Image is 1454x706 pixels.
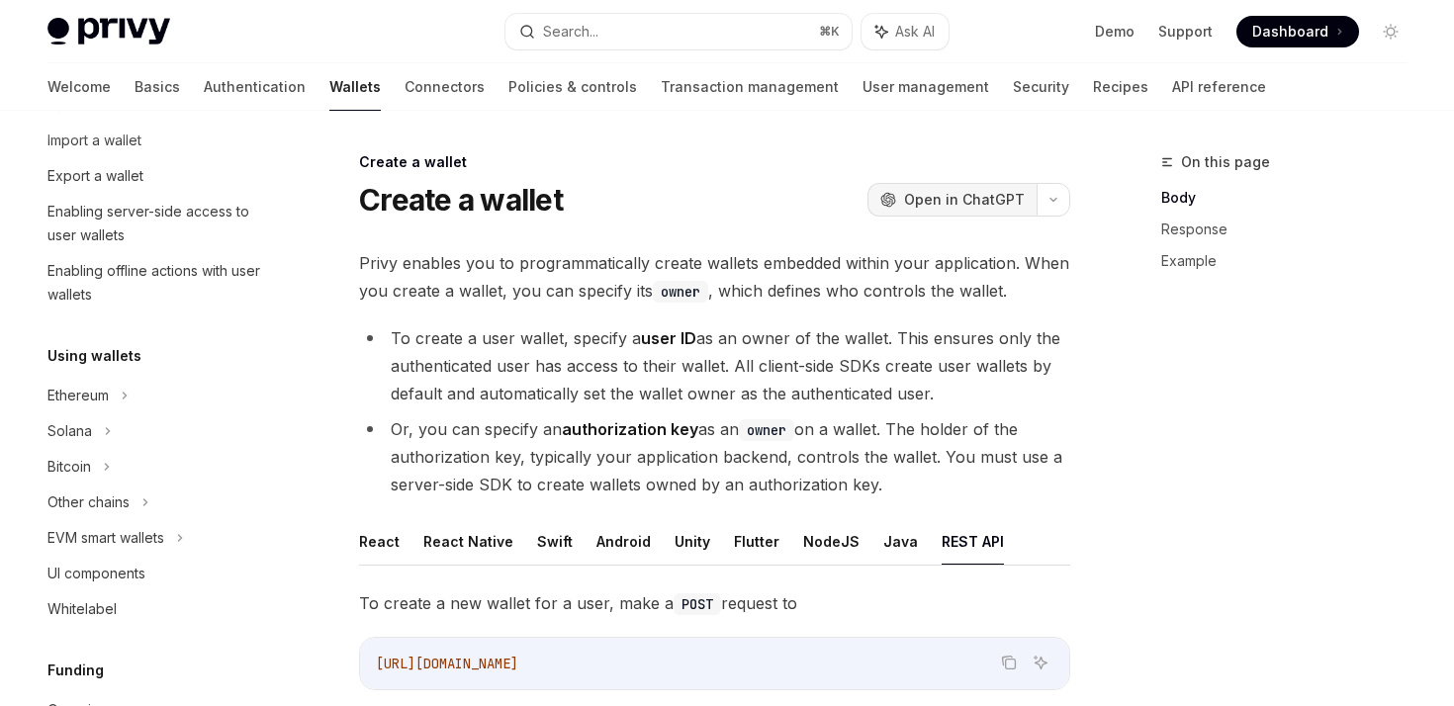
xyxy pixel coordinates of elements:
button: REST API [942,518,1004,565]
button: Toggle dark mode [1375,16,1407,47]
a: Export a wallet [32,158,285,194]
div: Enabling server-side access to user wallets [47,200,273,247]
span: To create a new wallet for a user, make a request to [359,589,1070,617]
code: owner [653,281,708,303]
span: On this page [1181,150,1270,174]
a: Basics [135,63,180,111]
code: POST [674,593,721,615]
button: React Native [423,518,513,565]
button: Swift [537,518,573,565]
span: Dashboard [1252,22,1328,42]
li: Or, you can specify an as an on a wallet. The holder of the authorization key, typically your app... [359,415,1070,498]
a: Example [1161,245,1422,277]
img: light logo [47,18,170,45]
button: Java [883,518,918,565]
button: React [359,518,400,565]
a: Demo [1095,22,1135,42]
button: NodeJS [803,518,860,565]
div: Export a wallet [47,164,143,188]
a: Enabling offline actions with user wallets [32,253,285,312]
a: Whitelabel [32,591,285,627]
a: Welcome [47,63,111,111]
a: Policies & controls [508,63,637,111]
span: ⌘ K [819,24,840,40]
h5: Funding [47,659,104,682]
a: Transaction management [661,63,839,111]
a: UI components [32,556,285,591]
a: User management [863,63,989,111]
div: Create a wallet [359,152,1070,172]
code: owner [739,419,794,441]
div: Search... [543,20,598,44]
a: Enabling server-side access to user wallets [32,194,285,253]
a: Authentication [204,63,306,111]
button: Search...⌘K [505,14,851,49]
h1: Create a wallet [359,182,563,218]
button: Android [596,518,651,565]
a: Body [1161,182,1422,214]
h5: Using wallets [47,344,141,368]
div: Whitelabel [47,597,117,621]
a: Response [1161,214,1422,245]
div: Other chains [47,490,130,514]
div: EVM smart wallets [47,526,164,550]
a: API reference [1172,63,1266,111]
span: Privy enables you to programmatically create wallets embedded within your application. When you c... [359,249,1070,305]
div: Enabling offline actions with user wallets [47,259,273,307]
div: Solana [47,419,92,443]
button: Ask AI [862,14,949,49]
a: Wallets [329,63,381,111]
button: Ask AI [1028,650,1053,675]
strong: user ID [641,328,696,348]
a: Recipes [1093,63,1148,111]
button: Unity [675,518,710,565]
button: Copy the contents from the code block [996,650,1022,675]
li: To create a user wallet, specify a as an owner of the wallet. This ensures only the authenticated... [359,324,1070,407]
div: Bitcoin [47,455,91,479]
strong: authorization key [562,419,698,439]
a: Security [1013,63,1069,111]
span: Ask AI [895,22,935,42]
button: Open in ChatGPT [867,183,1037,217]
span: Open in ChatGPT [904,190,1025,210]
a: Connectors [405,63,485,111]
a: Support [1158,22,1213,42]
span: [URL][DOMAIN_NAME] [376,655,518,672]
div: Ethereum [47,384,109,407]
a: Dashboard [1236,16,1359,47]
button: Flutter [734,518,779,565]
div: UI components [47,562,145,585]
